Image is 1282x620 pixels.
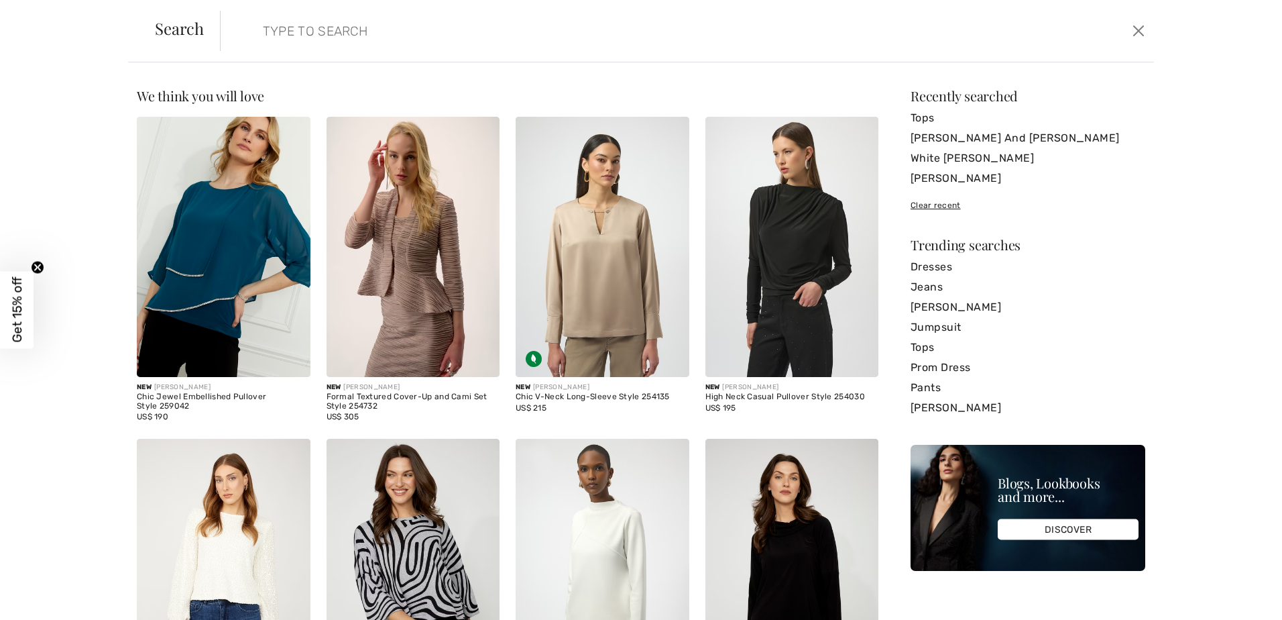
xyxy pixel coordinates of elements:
[911,128,1145,148] a: [PERSON_NAME] And [PERSON_NAME]
[1128,20,1148,42] button: Close
[327,383,341,391] span: New
[705,117,879,377] img: High Neck Casual Pullover Style 254030. Black
[516,382,689,393] div: [PERSON_NAME]
[137,412,168,421] span: US$ 190
[253,11,909,51] input: TYPE TO SEARCH
[911,338,1145,358] a: Tops
[998,519,1139,540] div: DISCOVER
[516,393,689,402] div: Chic V-Neck Long-Sleeve Style 254135
[911,445,1145,571] img: Blogs, Lookbooks and more...
[911,168,1145,189] a: [PERSON_NAME]
[911,148,1145,168] a: White [PERSON_NAME]
[137,393,310,411] div: Chic Jewel Embellished Pullover Style 259042
[705,382,879,393] div: [PERSON_NAME]
[911,108,1145,128] a: Tops
[137,383,152,391] span: New
[911,378,1145,398] a: Pants
[911,257,1145,277] a: Dresses
[516,403,546,413] span: US$ 215
[911,297,1145,317] a: [PERSON_NAME]
[155,20,204,36] span: Search
[30,9,57,21] span: Chat
[137,117,310,377] img: Chic Jewel Embellished Pullover Style 259042. Dark Teal
[516,383,530,391] span: New
[911,398,1145,418] a: [PERSON_NAME]
[327,393,500,411] div: Formal Textured Cover-Up and Cami Set Style 254732
[526,351,542,367] img: Sustainable Fabric
[998,476,1139,503] div: Blogs, Lookbooks and more...
[705,393,879,402] div: High Neck Casual Pullover Style 254030
[137,382,310,393] div: [PERSON_NAME]
[911,238,1145,252] div: Trending searches
[327,117,500,377] img: Formal Textured Cover-Up and Cami Set Style 254732. Sand
[705,403,736,413] span: US$ 195
[327,412,359,421] span: US$ 305
[911,199,1145,211] div: Clear recent
[516,117,689,377] img: Chic V-Neck Long-Sleeve Style 254135. Fawn
[911,317,1145,338] a: Jumpsuit
[327,382,500,393] div: [PERSON_NAME]
[137,87,264,105] span: We think you will love
[911,358,1145,378] a: Prom Dress
[705,383,720,391] span: New
[9,277,25,343] span: Get 15% off
[31,261,44,274] button: Close teaser
[911,89,1145,103] div: Recently searched
[911,277,1145,297] a: Jeans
